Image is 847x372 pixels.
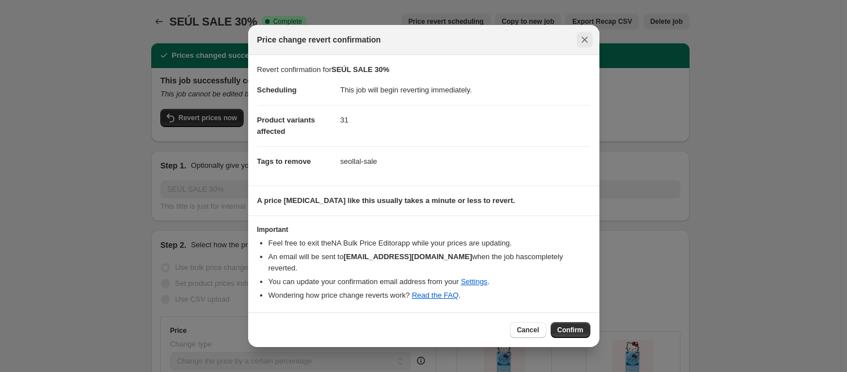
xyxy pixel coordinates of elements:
[412,291,458,299] a: Read the FAQ
[257,196,516,205] b: A price [MEDICAL_DATA] like this usually takes a minute or less to revert.
[269,290,590,301] li: Wondering how price change reverts work? .
[257,225,590,234] h3: Important
[269,276,590,288] li: You can update your confirmation email address from your .
[340,105,590,135] dd: 31
[257,64,590,75] p: Revert confirmation for
[269,251,590,274] li: An email will be sent to when the job has completely reverted .
[331,65,389,74] b: SEÚL SALE 30%
[510,322,546,338] button: Cancel
[461,277,487,286] a: Settings
[257,116,316,136] span: Product variants affected
[343,252,472,261] b: [EMAIL_ADDRESS][DOMAIN_NAME]
[577,32,593,48] button: Close
[269,238,590,249] li: Feel free to exit the NA Bulk Price Editor app while your prices are updating.
[557,325,584,335] span: Confirm
[257,34,381,45] span: Price change revert confirmation
[257,86,297,94] span: Scheduling
[257,157,311,166] span: Tags to remove
[340,146,590,176] dd: seollal-sale
[340,75,590,105] dd: This job will begin reverting immediately.
[517,325,539,335] span: Cancel
[551,322,590,338] button: Confirm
